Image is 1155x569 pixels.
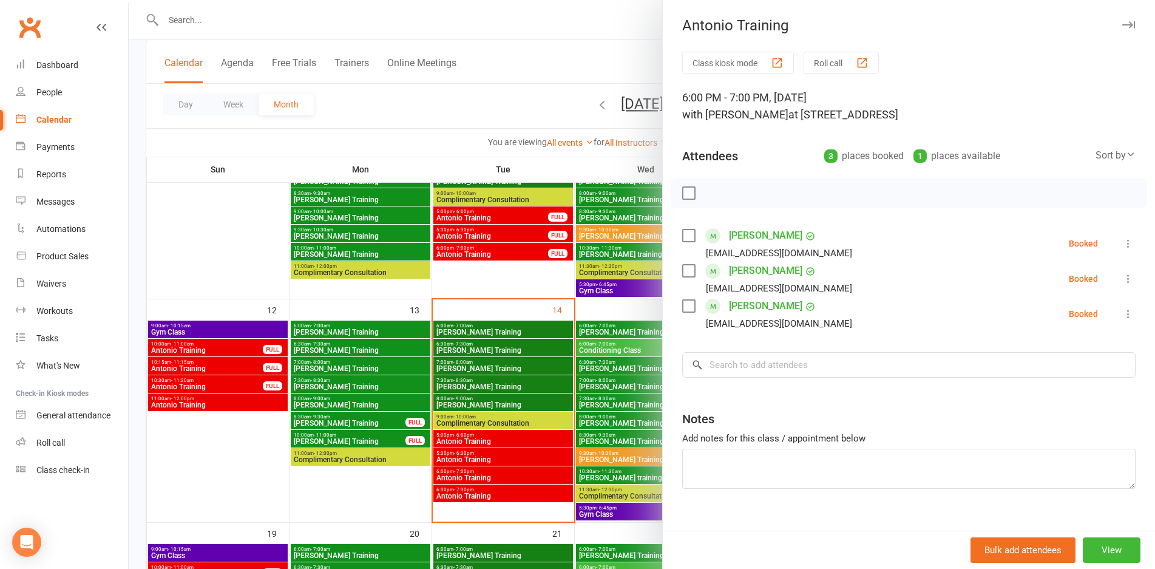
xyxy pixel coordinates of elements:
div: [EMAIL_ADDRESS][DOMAIN_NAME] [706,245,852,261]
a: [PERSON_NAME] [729,296,802,316]
div: Waivers [36,279,66,288]
a: Tasks [16,325,128,352]
a: [PERSON_NAME] [729,226,802,245]
div: What's New [36,361,80,370]
a: Product Sales [16,243,128,270]
button: Bulk add attendees [970,537,1075,563]
div: Messages [36,197,75,206]
a: Calendar [16,106,128,134]
div: [EMAIL_ADDRESS][DOMAIN_NAME] [706,316,852,332]
div: Tasks [36,333,58,343]
div: Payments [36,142,75,152]
a: Clubworx [15,12,45,43]
div: 1 [913,149,927,163]
div: 6:00 PM - 7:00 PM, [DATE] [682,89,1136,123]
a: What's New [16,352,128,380]
a: People [16,79,128,106]
div: Open Intercom Messenger [12,528,41,557]
div: Calendar [36,115,72,124]
div: Attendees [682,148,738,165]
div: [EMAIL_ADDRESS][DOMAIN_NAME] [706,281,852,296]
input: Search to add attendees [682,352,1136,378]
div: General attendance [36,411,110,420]
a: Payments [16,134,128,161]
a: Automations [16,216,128,243]
a: Waivers [16,270,128,298]
div: Dashboard [36,60,78,70]
div: places booked [824,148,904,165]
button: Roll call [804,52,879,74]
div: Add notes for this class / appointment below [682,431,1136,446]
a: General attendance kiosk mode [16,402,128,429]
div: Sort by [1096,148,1136,163]
div: places available [913,148,1000,165]
div: Booked [1069,239,1098,248]
div: Product Sales [36,251,89,261]
div: People [36,87,62,97]
div: Antonio Training [663,17,1155,34]
a: Reports [16,161,128,188]
a: Class kiosk mode [16,457,128,484]
div: Automations [36,224,86,234]
a: [PERSON_NAME] [729,261,802,281]
div: Booked [1069,274,1098,283]
div: 3 [824,149,838,163]
button: Class kiosk mode [682,52,794,74]
div: Workouts [36,306,73,316]
div: Roll call [36,438,65,448]
button: View [1083,537,1140,563]
span: with [PERSON_NAME] [682,108,788,121]
div: Reports [36,169,66,179]
div: Booked [1069,310,1098,318]
div: Class check-in [36,465,90,475]
a: Workouts [16,298,128,325]
span: at [STREET_ADDRESS] [788,108,898,121]
a: Messages [16,188,128,216]
a: Dashboard [16,52,128,79]
div: Notes [682,411,714,428]
a: Roll call [16,429,128,457]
